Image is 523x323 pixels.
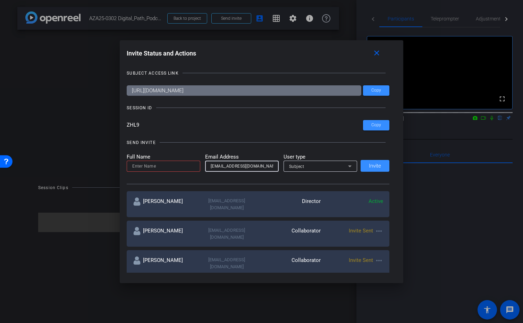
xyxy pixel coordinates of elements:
div: [PERSON_NAME] [133,197,195,211]
input: Enter Name [132,162,195,170]
div: [EMAIL_ADDRESS][DOMAIN_NAME] [195,197,258,211]
span: Invite Sent [349,257,373,263]
div: Invite Status and Actions [127,47,389,60]
button: Copy [363,85,389,96]
span: Active [369,198,383,204]
div: [PERSON_NAME] [133,227,195,240]
mat-label: Email Address [205,153,279,161]
div: Collaborator [258,256,321,270]
mat-icon: more_horiz [375,256,383,265]
mat-label: Full Name [127,153,200,161]
mat-label: User type [284,153,357,161]
input: Enter Email [211,162,273,170]
openreel-title-line: SESSION ID [127,104,389,111]
div: [PERSON_NAME] [133,256,195,270]
div: SESSION ID [127,104,152,111]
mat-icon: more_horiz [375,227,383,235]
openreel-title-line: SUBJECT ACCESS LINK [127,70,389,77]
div: [EMAIL_ADDRESS][DOMAIN_NAME] [195,256,258,270]
span: Subject [289,164,304,169]
div: Director [258,197,321,211]
div: Collaborator [258,227,321,240]
div: [EMAIL_ADDRESS][DOMAIN_NAME] [195,227,258,240]
button: Copy [363,120,389,130]
span: Copy [371,88,381,93]
span: Invite Sent [349,228,373,234]
div: SEND INVITE [127,139,155,146]
openreel-title-line: SEND INVITE [127,139,389,146]
mat-icon: close [372,49,381,58]
span: Copy [371,122,381,128]
div: SUBJECT ACCESS LINK [127,70,178,77]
